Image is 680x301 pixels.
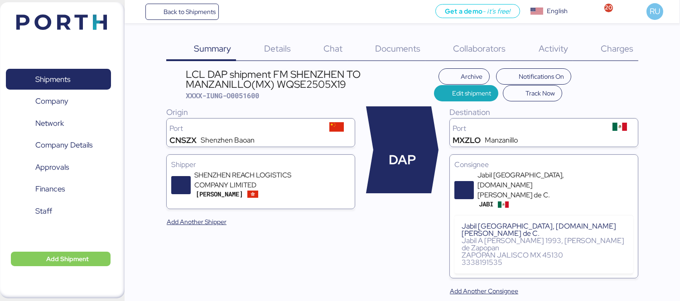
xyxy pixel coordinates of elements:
span: Add Another Shipper [167,216,227,227]
span: Charges [601,43,633,54]
div: Jabil A [PERSON_NAME] 1993, [PERSON_NAME] de Zapopan [462,237,626,252]
a: Shipments [6,69,111,90]
span: Edit shipment [452,88,491,99]
span: Add Another Consignee [450,286,518,296]
span: Details [264,43,291,54]
a: Company [6,91,111,112]
div: Jabil [GEOGRAPHIC_DATA], [DOMAIN_NAME] [PERSON_NAME] de C. [477,170,586,200]
button: Add Another Shipper [159,214,234,230]
button: Edit shipment [434,85,499,101]
span: Finances [35,182,65,196]
div: Shenzhen Baoan [201,137,255,144]
span: Collaborators [453,43,506,54]
div: Port [453,125,605,132]
a: Approvals [6,157,111,177]
button: Track Now [503,85,562,101]
div: SHENZHEN REACH LOGISTICS COMPANY LIMITED [194,170,303,190]
span: Archive [461,71,482,82]
span: Activity [539,43,568,54]
div: Jabil [GEOGRAPHIC_DATA], [DOMAIN_NAME] [PERSON_NAME] de C. [462,223,626,237]
span: Notifications On [519,71,564,82]
span: Documents [375,43,420,54]
div: ZAPOPAN JALISCO MX 45130 [462,252,626,259]
div: Port [169,125,322,132]
a: Network [6,113,111,134]
span: Shipments [35,73,70,86]
span: Staff [35,205,52,218]
span: Chat [323,43,342,54]
a: Finances [6,179,111,200]
span: Summary [194,43,231,54]
span: Track Now [526,88,555,99]
button: Menu [130,4,145,19]
div: English [547,6,568,16]
button: Archive [439,68,490,85]
div: CNSZX [169,137,197,144]
div: Destination [449,106,638,118]
span: Company Details [35,139,92,152]
button: Notifications On [496,68,571,85]
div: Shipper [171,159,350,170]
div: Consignee [454,159,633,170]
span: RU [650,5,660,17]
span: Add Shipment [46,253,89,264]
span: Back to Shipments [164,6,216,17]
div: Manzanillo [485,137,518,144]
a: Company Details [6,135,111,156]
span: XXXX-IUNG-O0051600 [186,91,259,100]
div: LCL DAP shipment FM SHENZHEN TO MANZANILLO(MX) WQSE2505X19 [186,69,434,90]
span: Network [35,117,64,130]
div: 3338191535 [462,259,626,266]
a: Staff [6,201,111,221]
button: Add Shipment [11,252,111,266]
span: DAP [389,150,416,170]
button: Add Another Consignee [443,283,526,299]
span: Company [35,95,68,108]
div: MXZLO [453,137,481,144]
a: Back to Shipments [145,4,219,20]
span: Approvals [35,161,69,174]
div: Origin [166,106,355,118]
